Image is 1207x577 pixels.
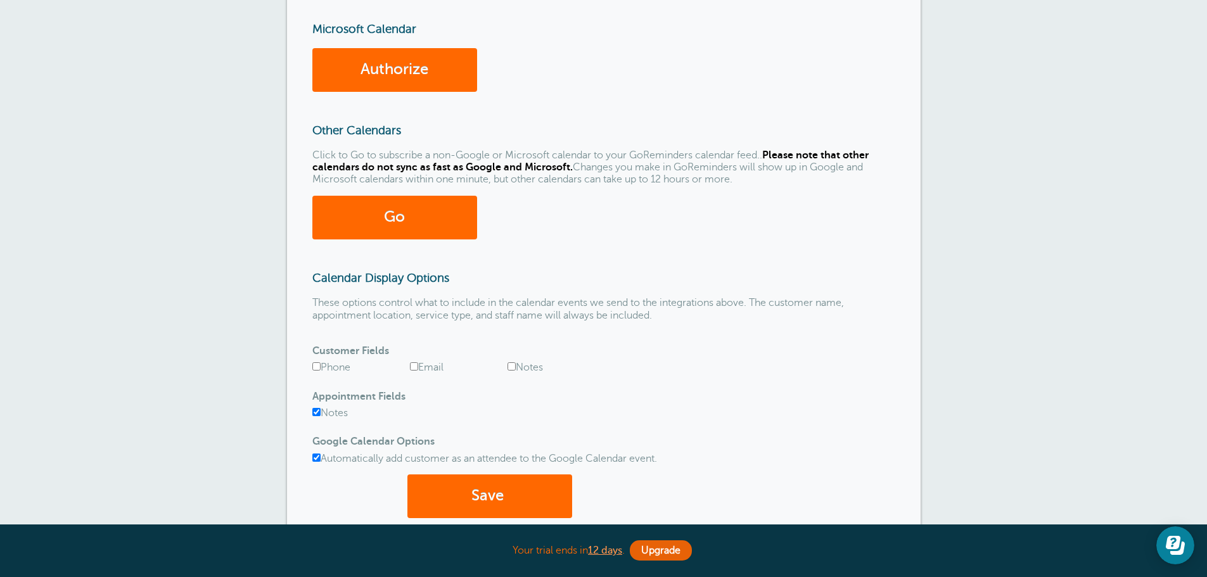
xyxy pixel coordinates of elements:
[588,545,622,556] a: 12 days
[508,362,516,371] input: Notes
[312,453,657,464] label: Automatically add customer as an attendee to the Google Calendar event.
[312,124,895,137] h3: Other Calendars
[312,345,895,357] h4: Customer Fields
[312,22,895,36] h3: Microsoft Calendar
[312,362,321,371] input: Phone
[312,407,348,419] label: Notes
[630,540,692,561] a: Upgrade
[312,391,895,403] h4: Appointment Fields
[312,48,477,92] a: Authorize
[407,474,572,518] button: Save
[312,297,895,321] p: These options control what to include in the calendar events we send to the integrations above. T...
[508,362,543,373] label: Notes
[312,408,321,416] input: Notes
[287,537,921,564] div: Your trial ends in .
[410,362,418,371] input: Email
[312,149,869,173] strong: Please note that other calendars do not sync as fast as Google and Microsoft.
[312,271,895,285] h3: Calendar Display Options
[312,453,321,462] input: Automatically add customer as an attendee to the Google Calendar event.
[312,436,895,448] h4: Google Calendar Options
[312,149,895,186] p: Click to Go to subscribe a non-Google or Microsoft calendar to your GoReminders calendar feed.. C...
[1156,526,1194,564] iframe: Resource center
[312,196,477,239] a: Go
[312,362,350,373] label: Phone
[410,362,444,373] label: Email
